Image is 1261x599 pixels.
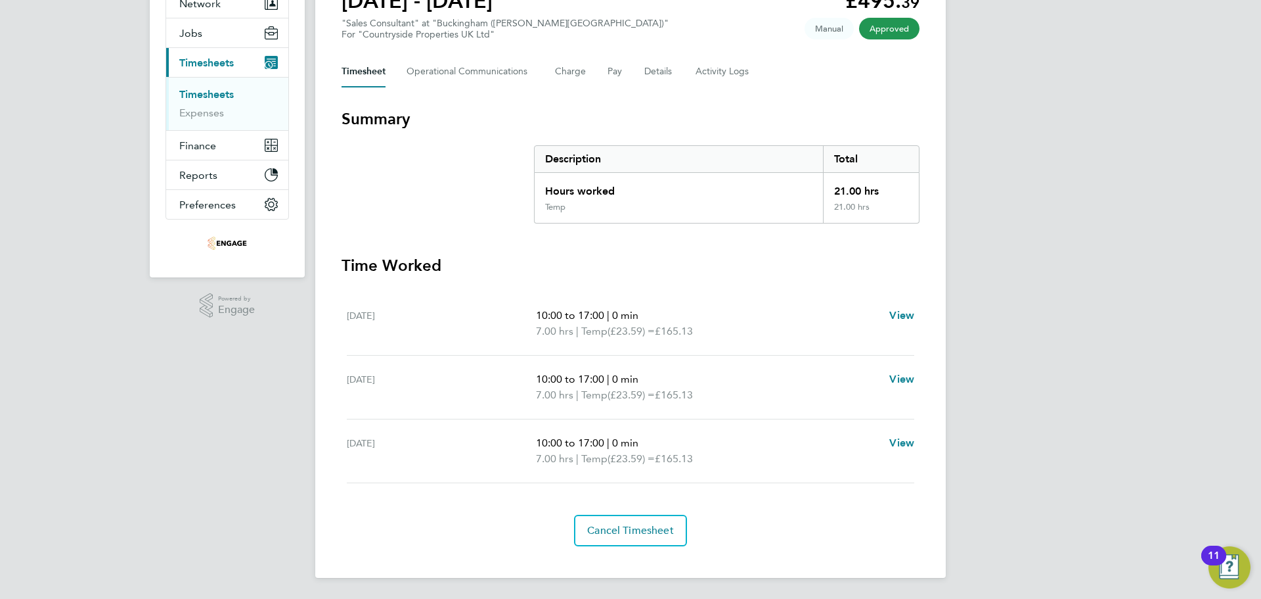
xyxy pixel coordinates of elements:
[535,173,823,202] div: Hours worked
[576,452,579,465] span: |
[555,56,586,87] button: Charge
[200,293,255,318] a: Powered byEngage
[536,437,604,449] span: 10:00 to 17:00
[342,56,386,87] button: Timesheet
[607,373,609,385] span: |
[889,437,914,449] span: View
[576,389,579,401] span: |
[608,452,655,465] span: (£23.59) =
[347,435,536,467] div: [DATE]
[536,389,573,401] span: 7.00 hrs
[889,309,914,322] span: View
[179,199,236,211] span: Preferences
[535,146,823,172] div: Description
[889,371,914,387] a: View
[612,373,638,385] span: 0 min
[218,293,255,304] span: Powered by
[655,389,693,401] span: £165.13
[655,452,693,465] span: £165.13
[347,371,536,403] div: [DATE]
[179,57,234,69] span: Timesheets
[608,56,623,87] button: Pay
[347,308,536,339] div: [DATE]
[581,387,608,403] span: Temp
[179,27,202,39] span: Jobs
[166,131,288,160] button: Finance
[581,451,608,467] span: Temp
[218,304,255,316] span: Engage
[536,452,573,465] span: 7.00 hrs
[166,233,289,254] a: Go to home page
[179,169,217,181] span: Reports
[166,160,288,189] button: Reports
[342,108,919,546] section: Timesheet
[859,18,919,39] span: This timesheet has been approved.
[342,18,669,40] div: "Sales Consultant" at "Buckingham ([PERSON_NAME][GEOGRAPHIC_DATA])"
[644,56,675,87] button: Details
[166,48,288,77] button: Timesheets
[534,145,919,224] div: Summary
[536,309,604,322] span: 10:00 to 17:00
[823,146,919,172] div: Total
[608,389,655,401] span: (£23.59) =
[612,309,638,322] span: 0 min
[166,18,288,47] button: Jobs
[889,373,914,385] span: View
[166,77,288,130] div: Timesheets
[608,325,655,337] span: (£23.59) =
[166,190,288,219] button: Preferences
[612,437,638,449] span: 0 min
[587,524,674,537] span: Cancel Timesheet
[823,173,919,202] div: 21.00 hrs
[342,255,919,276] h3: Time Worked
[696,56,751,87] button: Activity Logs
[545,202,565,212] div: Temp
[179,88,234,101] a: Timesheets
[1208,556,1220,573] div: 11
[889,308,914,323] a: View
[576,325,579,337] span: |
[805,18,854,39] span: This timesheet was manually created.
[208,233,247,254] img: uandp-logo-retina.png
[823,202,919,223] div: 21.00 hrs
[655,325,693,337] span: £165.13
[179,107,224,119] a: Expenses
[342,108,919,130] h3: Summary
[1208,546,1250,588] button: Open Resource Center, 11 new notifications
[574,515,687,546] button: Cancel Timesheet
[179,139,216,152] span: Finance
[607,309,609,322] span: |
[581,323,608,339] span: Temp
[342,29,669,40] div: For "Countryside Properties UK Ltd"
[536,373,604,385] span: 10:00 to 17:00
[889,435,914,451] a: View
[407,56,534,87] button: Operational Communications
[536,325,573,337] span: 7.00 hrs
[607,437,609,449] span: |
